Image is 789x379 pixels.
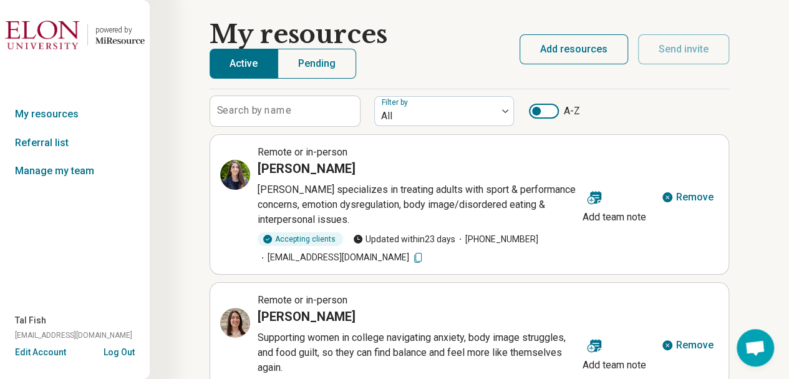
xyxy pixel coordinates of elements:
label: Filter by [382,98,410,107]
span: [EMAIL_ADDRESS][DOMAIN_NAME] [15,330,132,341]
button: Pending [278,49,356,79]
h3: [PERSON_NAME] [258,160,356,177]
label: Search by name [217,106,291,116]
button: Log Out [104,346,135,356]
button: Remove [656,182,719,212]
button: Add team note [578,330,651,375]
button: Send invite [638,34,729,64]
span: Tal Fish [15,314,46,327]
p: [PERSON_NAME] specializes in treating adults with sport & performance concerns, emotion dysregula... [258,182,578,227]
h1: My resources [210,20,387,49]
img: Elon University [5,20,80,50]
button: Edit Account [15,346,66,359]
button: Active [210,49,278,79]
h3: [PERSON_NAME] [258,308,356,325]
a: Elon Universitypowered by [5,20,145,50]
span: Updated within 23 days [353,233,455,246]
span: Remote or in-person [258,146,347,158]
button: Add resources [520,34,628,64]
button: Remove [656,330,719,360]
div: Open chat [737,329,774,367]
span: [EMAIL_ADDRESS][DOMAIN_NAME] [258,251,424,264]
button: Add team note [578,182,651,227]
span: [PHONE_NUMBER] [455,233,538,246]
label: A-Z [529,104,580,119]
p: Supporting women in college navigating anxiety, body image struggles, and food guilt, so they can... [258,330,578,375]
div: Accepting clients [258,232,343,246]
div: powered by [95,24,145,36]
span: Remote or in-person [258,294,347,306]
